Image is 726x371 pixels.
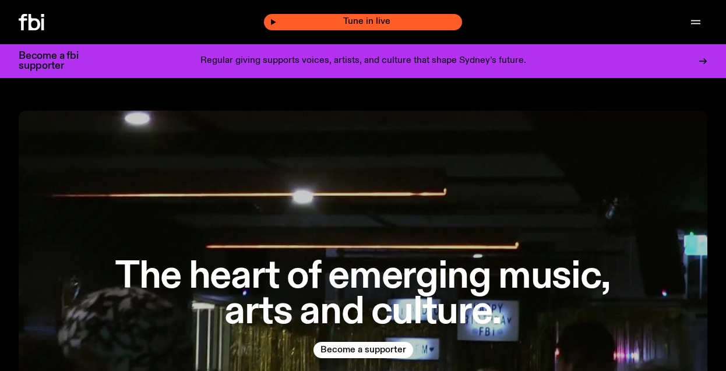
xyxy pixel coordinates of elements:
[200,56,526,66] p: Regular giving supports voices, artists, and culture that shape Sydney’s future.
[19,51,93,71] h3: Become a fbi supporter
[277,17,456,26] span: Tune in live
[313,342,413,358] button: Become a supporter
[264,14,462,30] button: On AirSouled Out with [PERSON_NAME] and [PERSON_NAME]Tune in live
[102,259,624,330] h1: The heart of emerging music, arts and culture.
